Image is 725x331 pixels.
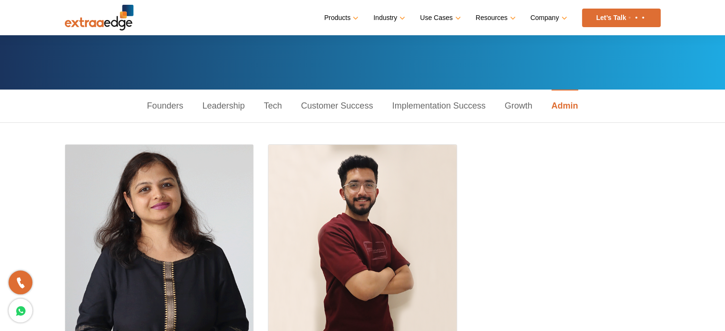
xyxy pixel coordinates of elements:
[542,90,588,122] a: Admin
[476,11,514,25] a: Resources
[324,11,357,25] a: Products
[582,9,661,27] a: Let’s Talk
[254,90,291,122] a: Tech
[495,90,542,122] a: Growth
[420,11,459,25] a: Use Cases
[137,90,193,122] a: Founders
[531,11,565,25] a: Company
[383,90,495,122] a: Implementation Success
[373,11,403,25] a: Industry
[193,90,254,122] a: Leadership
[291,90,382,122] a: Customer Success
